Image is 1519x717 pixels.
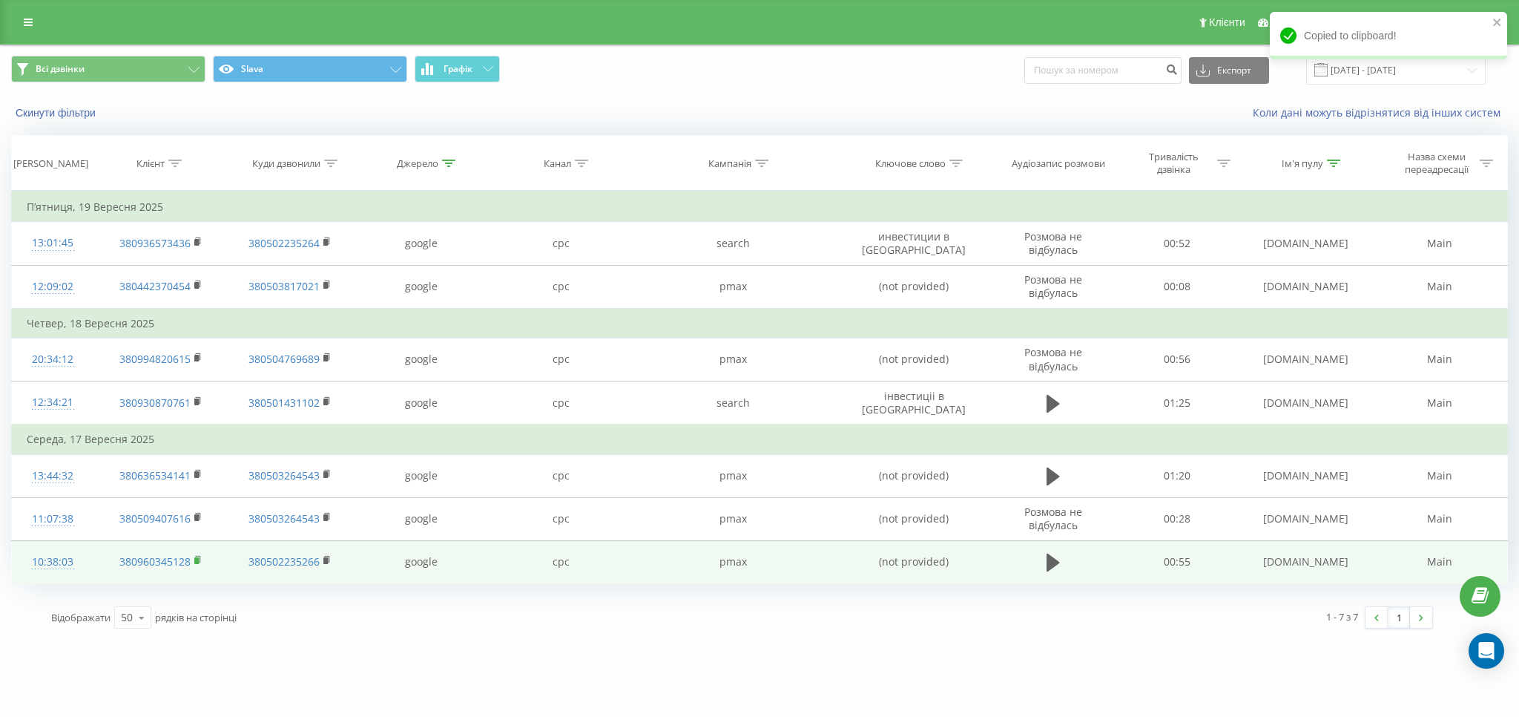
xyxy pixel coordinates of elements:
[491,454,630,497] td: cpc
[837,540,992,583] td: (not provided)
[248,554,320,569] a: 380502235266
[248,279,320,293] a: 380503817021
[27,388,79,417] div: 12:34:21
[630,382,837,425] td: search
[1373,382,1507,425] td: Main
[12,192,1508,222] td: П’ятниця, 19 Вересня 2025
[119,396,191,410] a: 380930870761
[1115,338,1239,381] td: 00:56
[27,505,79,534] div: 11:07:38
[248,468,320,482] a: 380503264543
[837,382,992,425] td: інвестиціі в [GEOGRAPHIC_DATA]
[630,540,837,583] td: pmax
[444,64,472,74] span: Графік
[352,222,491,265] td: google
[1012,157,1105,170] div: Аудіозапис розмови
[491,265,630,309] td: cpc
[1239,265,1373,309] td: [DOMAIN_NAME]
[352,497,491,540] td: google
[1115,222,1239,265] td: 00:52
[1115,265,1239,309] td: 00:08
[491,338,630,381] td: cpc
[1115,497,1239,540] td: 00:28
[837,338,992,381] td: (not provided)
[1024,345,1082,373] span: Розмова не відбулась
[27,272,79,301] div: 12:09:02
[352,454,491,497] td: google
[1209,16,1245,28] span: Клієнти
[630,497,837,540] td: pmax
[415,56,500,82] button: Графік
[11,56,205,82] button: Всі дзвінки
[352,540,491,583] td: google
[1115,540,1239,583] td: 00:55
[119,236,191,250] a: 380936573436
[1115,382,1239,425] td: 01:25
[352,338,491,381] td: google
[248,396,320,410] a: 380501431102
[36,63,85,75] span: Всі дзвінки
[630,454,837,497] td: pmax
[1134,151,1213,176] div: Тривалість дзвінка
[1373,265,1507,309] td: Main
[1373,222,1507,265] td: Main
[119,279,191,293] a: 380442370454
[630,265,837,309] td: pmax
[1024,229,1082,257] span: Розмова не відбулась
[1373,540,1507,583] td: Main
[119,554,191,569] a: 380960345128
[27,462,79,491] div: 13:44:32
[352,382,491,425] td: google
[544,157,571,170] div: Канал
[1492,16,1503,30] button: close
[708,157,751,170] div: Кампанія
[119,468,191,482] a: 380636534141
[1024,57,1182,84] input: Пошук за номером
[1239,454,1373,497] td: [DOMAIN_NAME]
[252,157,320,170] div: Куди дзвонили
[12,309,1508,338] td: Четвер, 18 Вересня 2025
[397,157,438,170] div: Джерело
[1270,12,1507,59] div: Copied to clipboard!
[837,222,992,265] td: инвестиции в [GEOGRAPHIC_DATA]
[837,454,992,497] td: (not provided)
[491,497,630,540] td: cpc
[1115,454,1239,497] td: 01:20
[51,611,111,624] span: Відображати
[248,352,320,366] a: 380504769689
[27,345,79,374] div: 20:34:12
[119,352,191,366] a: 380994820615
[491,222,630,265] td: cpc
[491,382,630,425] td: cpc
[1373,338,1507,381] td: Main
[248,511,320,526] a: 380503264543
[837,497,992,540] td: (not provided)
[1326,609,1358,624] div: 1 - 7 з 7
[1282,157,1323,170] div: Ім'я пулу
[491,540,630,583] td: cpc
[12,425,1508,454] td: Середа, 17 Вересня 2025
[11,106,103,119] button: Скинути фільтри
[213,56,407,82] button: Slava
[1253,105,1508,119] a: Коли дані можуть відрізнятися вiд інших систем
[27,548,79,577] div: 10:38:03
[1373,497,1507,540] td: Main
[1397,151,1476,176] div: Назва схеми переадресації
[121,610,133,625] div: 50
[1239,222,1373,265] td: [DOMAIN_NAME]
[1373,454,1507,497] td: Main
[1024,505,1082,532] span: Розмова не відбулась
[1388,607,1410,628] a: 1
[1239,338,1373,381] td: [DOMAIN_NAME]
[1024,272,1082,300] span: Розмова не відбулась
[1469,633,1504,669] div: Open Intercom Messenger
[630,222,837,265] td: search
[27,229,79,258] div: 13:01:45
[1239,382,1373,425] td: [DOMAIN_NAME]
[630,338,837,381] td: pmax
[136,157,165,170] div: Клієнт
[837,265,992,309] td: (not provided)
[13,157,88,170] div: [PERSON_NAME]
[1189,57,1269,84] button: Експорт
[1239,540,1373,583] td: [DOMAIN_NAME]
